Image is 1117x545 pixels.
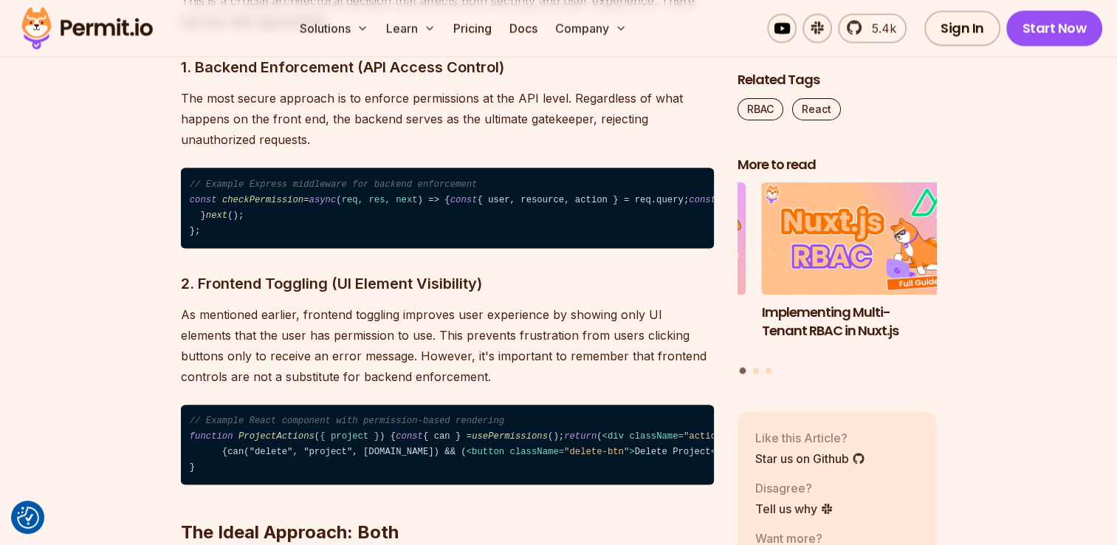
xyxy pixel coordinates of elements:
p: Like this Article? [755,429,865,447]
button: Go to slide 3 [766,368,771,374]
h3: Implementing Multi-Tenant RBAC in Nuxt.js [762,304,961,340]
button: Learn [380,13,441,43]
span: const [689,195,716,205]
a: React [792,98,841,120]
button: Go to slide 2 [753,368,759,374]
button: Company [549,13,633,43]
span: req, res, next [342,195,418,205]
span: function [190,431,233,442]
a: Docs [503,13,543,43]
li: 3 of 3 [546,183,746,359]
p: The most secure approach is to enforce permissions at the API level. Regardless of what happens o... [181,88,714,150]
button: Go to slide 1 [740,368,746,374]
span: button [472,447,504,457]
h2: Related Tags [738,71,937,89]
span: async [309,195,337,205]
span: // Example Express middleware for backend enforcement [190,179,478,190]
h3: 2. Frontend Toggling (UI Element Visibility) [181,272,714,295]
a: 5.4k [838,13,907,43]
h3: 1. Backend Enforcement (API Access Control) [181,55,714,79]
span: query [656,195,684,205]
span: ProjectActions [238,431,315,442]
h3: Policy-Based Access Control (PBAC) Isn’t as Great as You Think [546,304,746,358]
li: 1 of 3 [762,183,961,359]
span: className [629,431,678,442]
a: RBAC [738,98,783,120]
span: // Example React component with permission-based rendering [190,416,504,426]
a: Star us on Github [755,450,865,467]
code: = ( ) => { { user, resource, action } = req. ; permitted = permit. (user, action, resource); (!pe... [181,168,714,248]
span: < = > [602,431,738,442]
code: ( ) { { can } = (); ( ); } [181,405,714,485]
img: Implementing Multi-Tenant RBAC in Nuxt.js [762,183,961,295]
a: Start Now [1006,10,1103,46]
span: usePermissions [472,431,548,442]
a: Tell us why [755,500,834,518]
a: Sign In [924,10,1000,46]
span: < = > [467,447,635,457]
span: next [206,210,227,221]
p: Disagree? [755,479,834,497]
a: Pricing [447,13,498,43]
span: return [564,431,597,442]
button: Solutions [294,13,374,43]
span: const [450,195,478,205]
img: Revisit consent button [17,507,39,529]
span: className [510,447,559,457]
span: { project } [320,431,379,442]
div: Posts [738,183,937,377]
span: </ > [711,447,760,457]
span: "delete-btn" [564,447,629,457]
span: div [608,431,624,442]
p: As mentioned earlier, frontend toggling improves user experience by showing only UI elements that... [181,304,714,387]
a: Implementing Multi-Tenant RBAC in Nuxt.jsImplementing Multi-Tenant RBAC in Nuxt.js [762,183,961,359]
span: const [190,195,217,205]
img: Policy-Based Access Control (PBAC) Isn’t as Great as You Think [546,183,746,295]
span: 5.4k [863,19,896,37]
span: "actions" [684,431,732,442]
span: const [396,431,423,442]
button: Consent Preferences [17,507,39,529]
span: checkPermission [222,195,303,205]
h2: The Ideal Approach: Both [181,461,714,544]
h2: More to read [738,156,937,174]
img: Permit logo [15,3,159,53]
